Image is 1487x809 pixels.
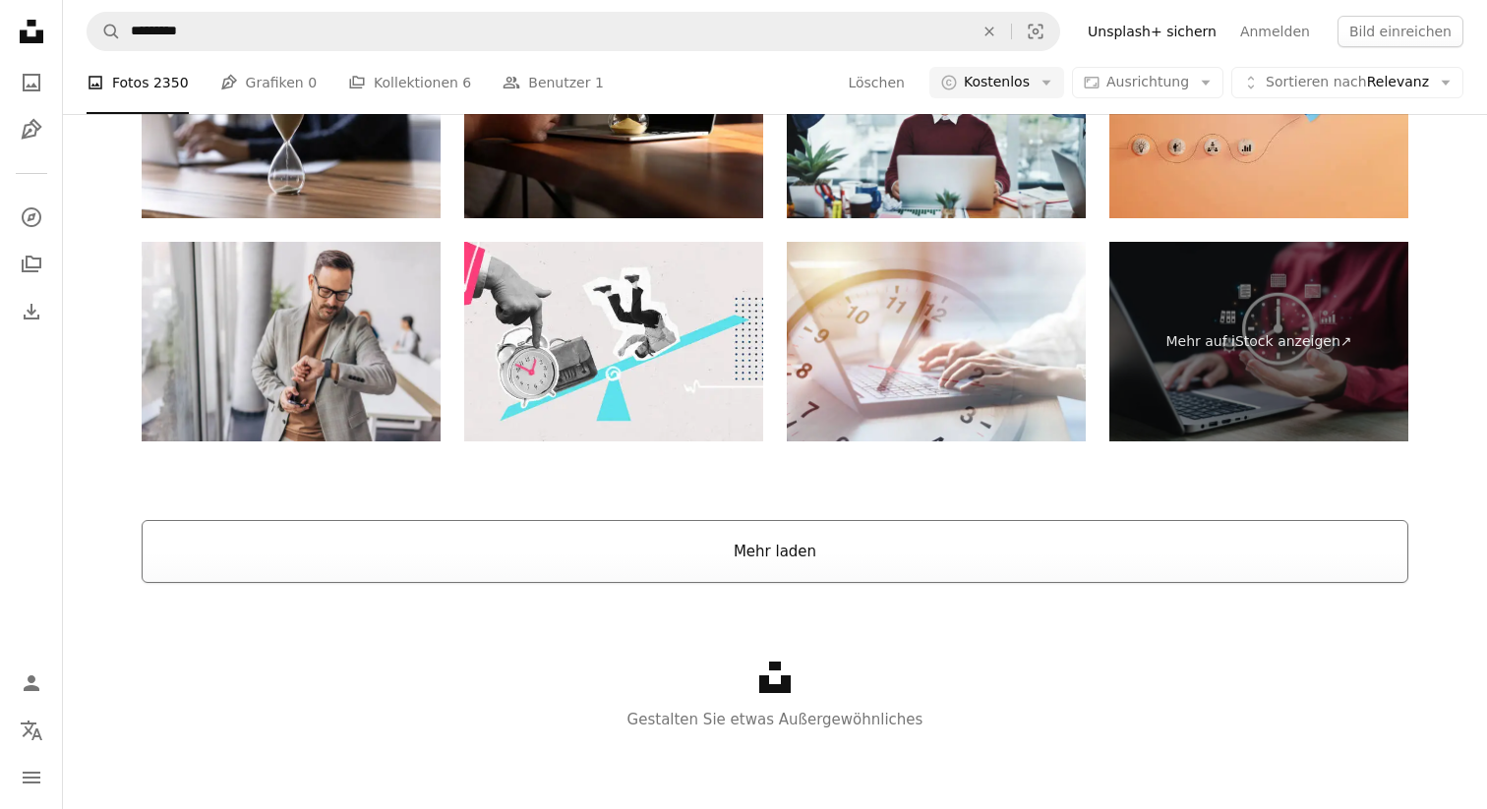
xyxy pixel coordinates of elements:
[12,63,51,102] a: Fotos
[12,664,51,703] a: Anmelden / Registrieren
[88,13,121,50] button: Unsplash suchen
[595,72,604,93] span: 1
[12,12,51,55] a: Startseite — Unsplash
[348,51,471,114] a: Kollektionen 6
[964,73,1030,92] span: Kostenlos
[1109,242,1408,441] a: Mehr auf iStock anzeigen↗
[1012,13,1059,50] button: Visuelle Suche
[12,110,51,149] a: Grafiken
[1266,74,1367,89] span: Sortieren nach
[503,51,604,114] a: Benutzer 1
[1076,16,1228,47] a: Unsplash+ sichern
[787,20,1086,219] img: Unter Druck bleiben
[1109,20,1408,219] img: Führungskonzept mit blauem Papierflieger führt zwischen weiß auf Orage-Hintergrund.
[847,67,905,98] button: Löschen
[12,758,51,797] button: Menü
[1072,67,1223,98] button: Ausrichtung
[787,242,1086,441] img: Geschäftsarbeitszeiten Konzept Menschen arbeiten Tippen auf Laptop-Computer-Overlay mit in der Ze...
[12,245,51,284] a: Kollektionen
[1338,16,1463,47] button: Bild einreichen
[308,72,317,93] span: 0
[464,20,763,219] img: Waiting for time to pass!
[1231,67,1463,98] button: Sortieren nachRelevanz
[142,520,1408,583] button: Mehr laden
[142,20,441,219] img: Nahaufnahme Sanduhr Messzeit, indische Geschäftsfrau arbeiten
[12,711,51,750] button: Sprache
[968,13,1011,50] button: Löschen
[220,51,317,114] a: Grafiken 0
[929,67,1064,98] button: Kostenlos
[1228,16,1322,47] a: Anmelden
[462,72,471,93] span: 6
[142,242,441,441] img: Ein Geschäftsmann schaut im Büro auf die Zeit.
[1106,74,1189,89] span: Ausrichtung
[87,12,1060,51] form: Finden Sie Bildmaterial auf der ganzen Webseite
[12,292,51,331] a: Bisherige Downloads
[1266,73,1429,92] span: Relevanz
[63,708,1487,731] p: Gestalten Sie etwas Außergewöhnliches
[12,198,51,237] a: Entdecken
[464,242,763,441] img: Plakat. Modernes ästhetisches Kunstwerk. Hand drückt auf eine Seite der Skala, wo die Aktentasche...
